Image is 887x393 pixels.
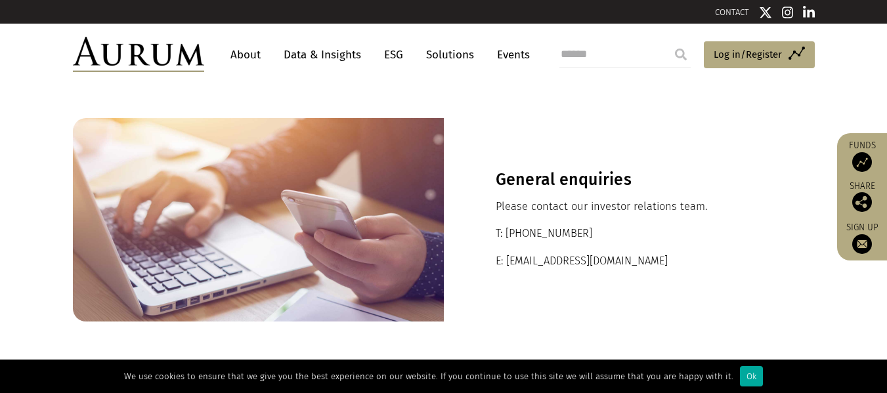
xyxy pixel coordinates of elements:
a: ESG [378,43,410,67]
img: Twitter icon [759,6,772,19]
div: Share [844,182,880,212]
img: Instagram icon [782,6,794,19]
img: Linkedin icon [803,6,815,19]
a: Events [490,43,530,67]
span: Log in/Register [714,47,782,62]
a: About [224,43,267,67]
a: Sign up [844,222,880,254]
img: Aurum [73,37,204,72]
a: Data & Insights [277,43,368,67]
a: CONTACT [715,7,749,17]
a: Log in/Register [704,41,815,69]
img: Sign up to our newsletter [852,234,872,254]
img: Share this post [852,192,872,212]
p: Please contact our investor relations team. [496,198,763,215]
a: Solutions [420,43,481,67]
p: T: [PHONE_NUMBER] [496,225,763,242]
img: Access Funds [852,152,872,172]
h3: General enquiries [496,170,763,190]
p: E: [EMAIL_ADDRESS][DOMAIN_NAME] [496,253,763,270]
input: Submit [668,41,694,68]
a: Funds [844,140,880,172]
div: Ok [740,366,763,386]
